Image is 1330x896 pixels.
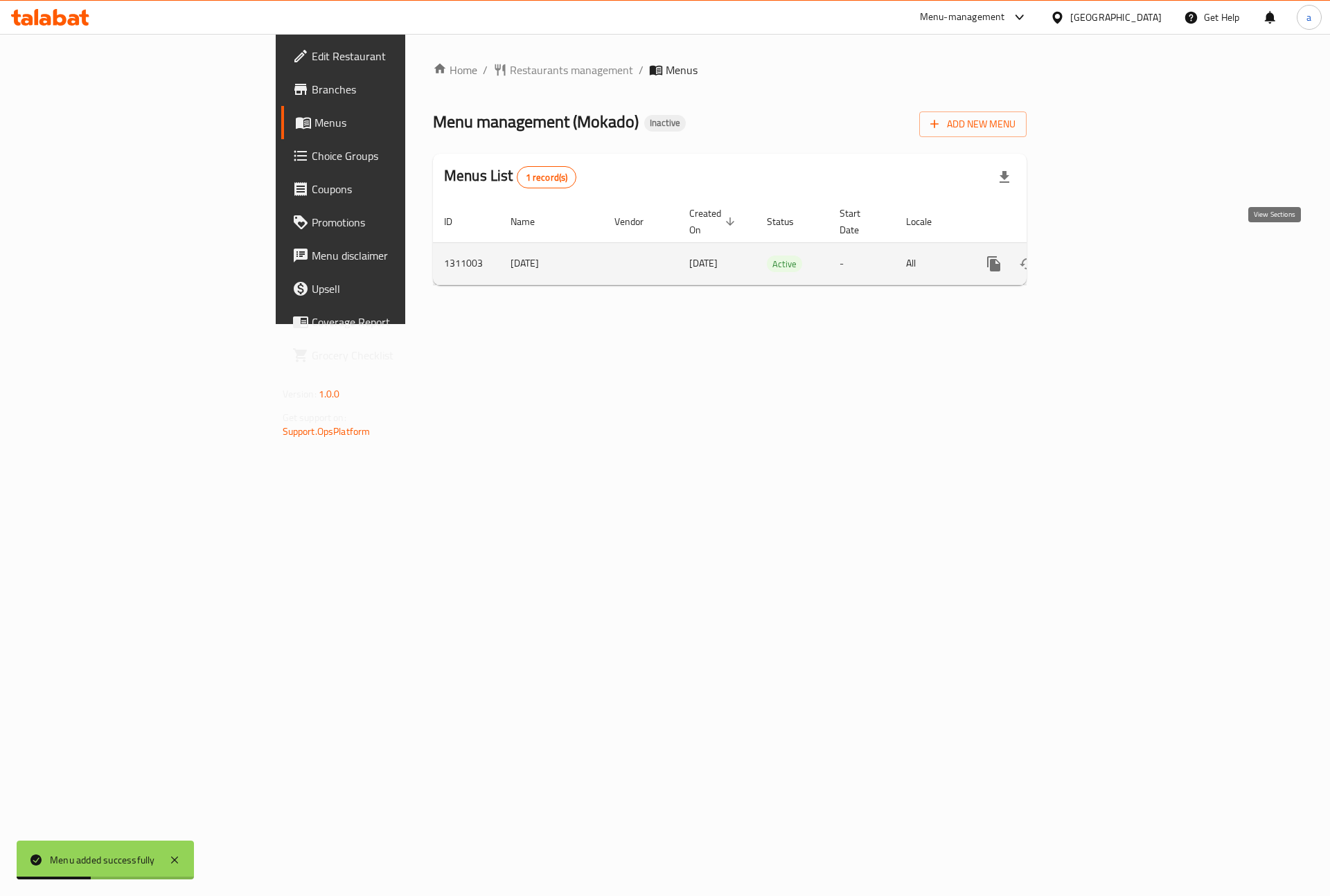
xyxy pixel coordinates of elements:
a: Grocery Checklist [281,339,498,372]
span: Choice Groups [312,147,487,164]
span: Version: [283,385,317,403]
span: a [1306,10,1311,25]
span: [DATE] [689,254,718,272]
span: Branches [312,81,487,98]
a: Promotions [281,206,498,239]
div: Total records count [517,166,577,188]
td: All [895,242,966,285]
span: Restaurants management [510,62,633,78]
span: Active [767,256,802,272]
div: Menu added successfully [50,852,155,868]
div: [GEOGRAPHIC_DATA] [1070,10,1162,25]
a: Edit Restaurant [281,39,498,73]
a: Menus [281,106,498,139]
span: Created On [689,205,739,238]
div: Menu-management [920,9,1005,26]
span: Vendor [614,213,662,230]
span: Upsell [312,280,487,297]
button: more [977,247,1011,280]
span: Menu disclaimer [312,247,487,264]
td: - [828,242,895,285]
a: Upsell [281,272,498,305]
span: 1.0.0 [319,385,340,403]
button: Add New Menu [919,111,1027,137]
a: Restaurants management [493,62,633,78]
a: Coverage Report [281,305,498,339]
div: Export file [988,161,1021,194]
table: enhanced table [433,201,1121,285]
a: Branches [281,73,498,106]
span: Coupons [312,181,487,197]
a: Menu disclaimer [281,239,498,272]
span: Grocery Checklist [312,347,487,364]
nav: breadcrumb [433,62,1027,78]
h2: Menus List [444,165,576,188]
li: / [639,62,644,78]
span: Promotions [312,214,487,231]
a: Coupons [281,172,498,206]
div: Inactive [644,115,686,132]
span: Name [511,213,553,230]
a: Choice Groups [281,139,498,172]
span: Locale [906,213,950,230]
td: [DATE] [499,242,603,285]
span: Menus [314,114,487,131]
span: Status [767,213,812,230]
span: Add New Menu [930,116,1016,133]
span: ID [444,213,470,230]
span: Coverage Report [312,314,487,330]
span: 1 record(s) [517,171,576,184]
span: Start Date [840,205,878,238]
span: Edit Restaurant [312,48,487,64]
span: Menu management ( Mokado ) [433,106,639,137]
a: Support.OpsPlatform [283,422,371,440]
th: Actions [966,201,1121,243]
span: Inactive [644,117,686,129]
div: Active [767,256,802,272]
span: Menus [666,62,698,78]
span: Get support on: [283,409,346,427]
